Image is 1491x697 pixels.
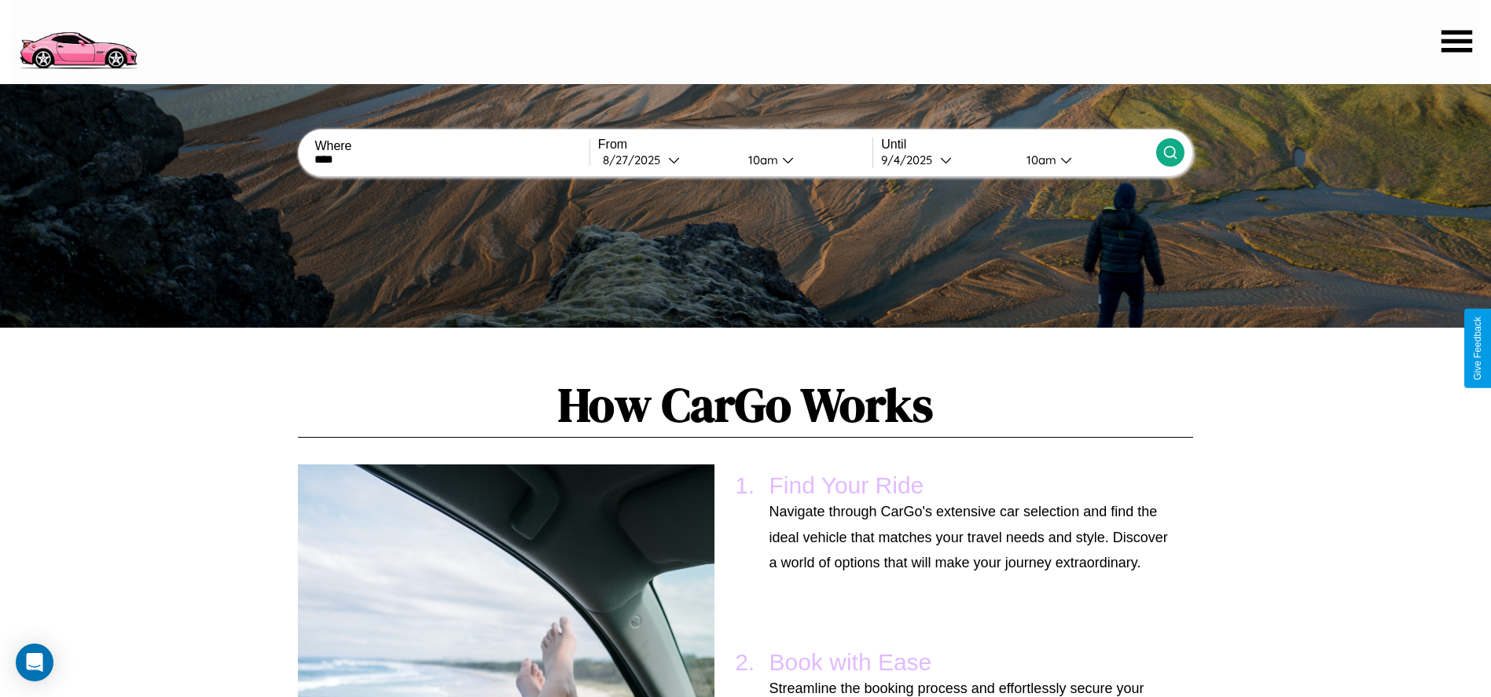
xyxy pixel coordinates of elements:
[603,152,668,167] div: 8 / 27 / 2025
[762,464,1177,583] li: Find Your Ride
[1014,152,1156,168] button: 10am
[598,138,872,152] label: From
[736,152,873,168] button: 10am
[314,139,589,153] label: Where
[1472,317,1483,380] div: Give Feedback
[881,138,1155,152] label: Until
[769,499,1170,575] p: Navigate through CarGo's extensive car selection and find the ideal vehicle that matches your tra...
[598,152,736,168] button: 8/27/2025
[298,372,1192,438] h1: How CarGo Works
[881,152,940,167] div: 9 / 4 / 2025
[740,152,782,167] div: 10am
[1019,152,1060,167] div: 10am
[12,8,144,73] img: logo
[16,644,53,681] div: Open Intercom Messenger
